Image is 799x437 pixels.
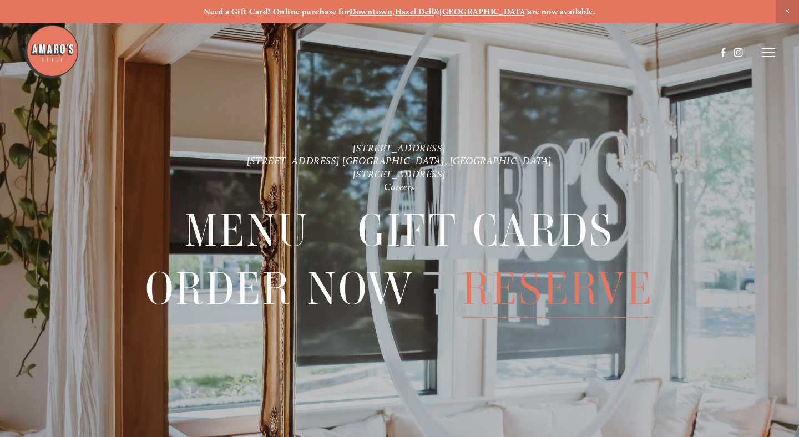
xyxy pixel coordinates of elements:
span: Reserve [462,260,653,318]
a: Downtown [350,7,392,17]
a: Order Now [145,260,414,317]
span: Menu [185,202,310,260]
a: Careers [384,181,415,192]
span: Order Now [145,260,414,318]
img: Amaro's Table [24,24,79,79]
span: Gift Cards [358,202,615,260]
a: [STREET_ADDRESS] [353,142,446,154]
strong: are now available. [528,7,595,17]
strong: , [392,7,395,17]
strong: & [434,7,439,17]
a: Hazel Dell [395,7,434,17]
a: [STREET_ADDRESS] [353,168,446,180]
a: Gift Cards [358,202,615,259]
a: [STREET_ADDRESS] [GEOGRAPHIC_DATA], [GEOGRAPHIC_DATA] [247,155,552,167]
a: [GEOGRAPHIC_DATA] [439,7,528,17]
a: Reserve [462,260,653,317]
a: Menu [185,202,310,259]
strong: Need a Gift Card? Online purchase for [204,7,350,17]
